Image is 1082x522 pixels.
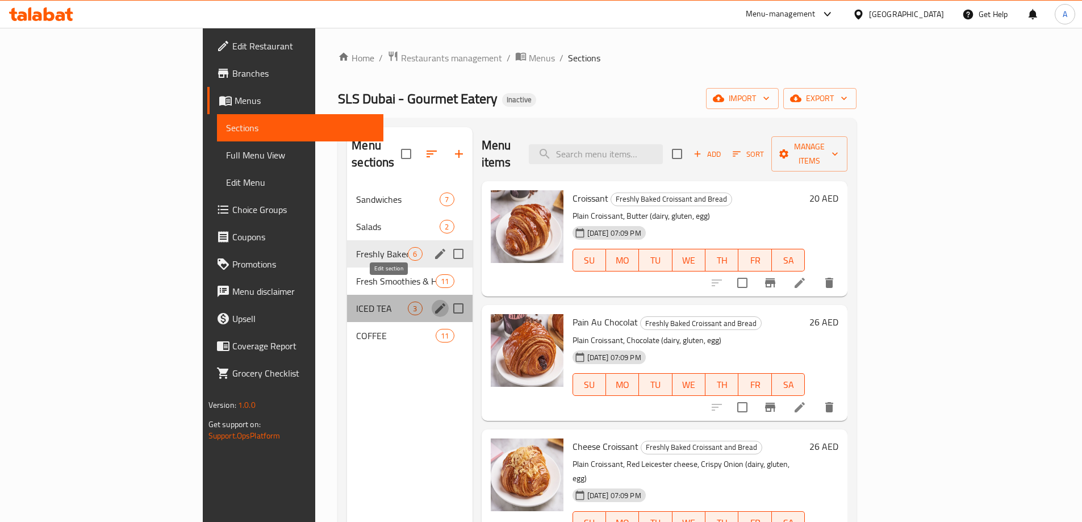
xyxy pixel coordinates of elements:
[232,203,374,216] span: Choice Groups
[639,249,672,272] button: TU
[232,66,374,80] span: Branches
[338,86,498,111] span: SLS Dubai - Gourmet Eatery
[226,148,374,162] span: Full Menu View
[692,148,722,161] span: Add
[347,240,472,268] div: Freshly Baked Croissant and Bread6edit
[606,373,639,396] button: MO
[573,314,638,331] span: Pain Au Chocolat
[644,252,667,269] span: TU
[743,252,767,269] span: FR
[776,377,800,393] span: SA
[689,145,725,163] span: Add item
[440,194,453,205] span: 7
[705,249,738,272] button: TH
[207,60,383,87] a: Branches
[207,360,383,387] a: Grocery Checklist
[217,141,383,169] a: Full Menu View
[583,228,646,239] span: [DATE] 07:09 PM
[606,249,639,272] button: MO
[689,145,725,163] button: Add
[816,269,843,297] button: delete
[578,252,601,269] span: SU
[706,88,779,109] button: import
[491,439,563,511] img: Cheese Croissant
[226,176,374,189] span: Edit Menu
[573,373,606,396] button: SU
[515,51,555,65] a: Menus
[436,274,454,288] div: items
[207,332,383,360] a: Coverage Report
[432,300,449,317] button: edit
[743,377,767,393] span: FR
[772,249,805,272] button: SA
[672,249,705,272] button: WE
[232,39,374,53] span: Edit Restaurant
[611,252,634,269] span: MO
[418,140,445,168] span: Sort sections
[207,250,383,278] a: Promotions
[491,190,563,263] img: Croissant
[232,339,374,353] span: Coverage Report
[356,220,440,233] span: Salads
[502,95,536,105] span: Inactive
[387,51,502,65] a: Restaurants management
[238,398,256,412] span: 1.0.0
[738,373,771,396] button: FR
[730,395,754,419] span: Select to update
[776,252,800,269] span: SA
[207,278,383,305] a: Menu disclaimer
[507,51,511,65] li: /
[207,223,383,250] a: Coupons
[408,303,421,314] span: 3
[226,121,374,135] span: Sections
[232,366,374,380] span: Grocery Checklist
[356,302,408,315] span: ICED TEA
[208,428,281,443] a: Support.OpsPlatform
[665,142,689,166] span: Select section
[568,51,600,65] span: Sections
[772,373,805,396] button: SA
[347,322,472,349] div: COFFEE11
[347,295,472,322] div: ICED TEA3edit
[436,276,453,287] span: 11
[232,312,374,325] span: Upsell
[757,269,784,297] button: Branch-specific-item
[710,252,734,269] span: TH
[207,196,383,223] a: Choice Groups
[491,314,563,387] img: Pain Au Chocolat
[356,329,436,343] span: COFFEE
[746,7,816,21] div: Menu-management
[207,305,383,332] a: Upsell
[725,145,771,163] span: Sort items
[394,142,418,166] span: Select all sections
[640,316,762,330] div: Freshly Baked Croissant and Bread
[578,377,601,393] span: SU
[573,438,638,455] span: Cheese Croissant
[869,8,944,20] div: [GEOGRAPHIC_DATA]
[432,245,449,262] button: edit
[792,91,847,106] span: export
[356,193,440,206] div: Sandwiches
[445,140,473,168] button: Add section
[573,190,608,207] span: Croissant
[730,271,754,295] span: Select to update
[1063,8,1067,20] span: A
[677,377,701,393] span: WE
[232,230,374,244] span: Coupons
[573,457,805,486] p: Plain Croissant, Red Leicester cheese, Crispy Onion (dairy, gluten, egg)
[639,373,672,396] button: TU
[401,51,502,65] span: Restaurants management
[436,329,454,343] div: items
[208,417,261,432] span: Get support on:
[816,394,843,421] button: delete
[793,400,807,414] a: Edit menu item
[436,331,453,341] span: 11
[408,302,422,315] div: items
[715,91,770,106] span: import
[677,252,701,269] span: WE
[793,276,807,290] a: Edit menu item
[232,257,374,271] span: Promotions
[356,247,408,261] span: Freshly Baked Croissant and Bread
